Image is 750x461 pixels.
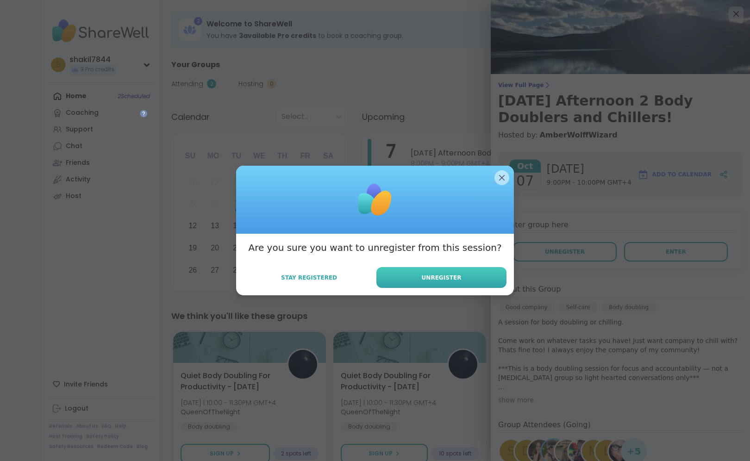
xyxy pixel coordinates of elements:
button: Unregister [376,267,506,288]
span: Unregister [422,274,462,282]
img: ShareWell Logomark [352,177,398,223]
button: Stay Registered [244,268,375,287]
iframe: Spotlight [140,110,147,117]
span: Stay Registered [281,274,337,282]
h3: Are you sure you want to unregister from this session? [248,241,501,254]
